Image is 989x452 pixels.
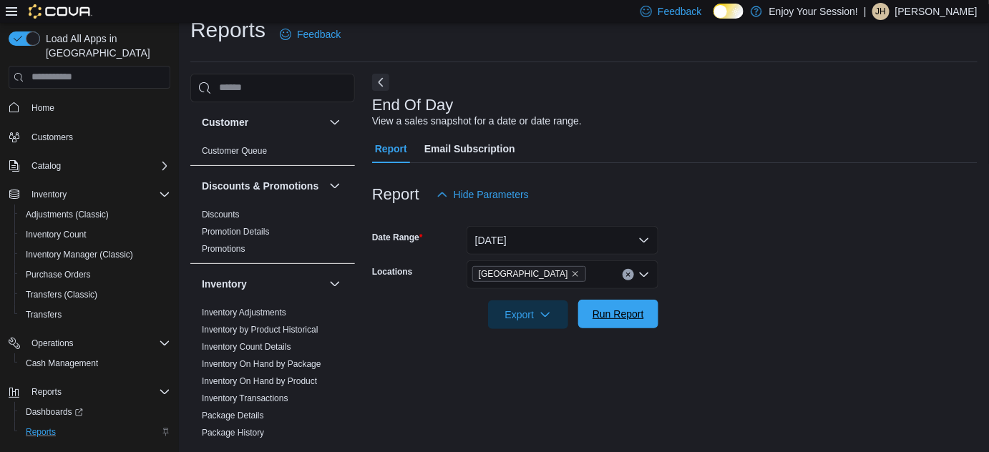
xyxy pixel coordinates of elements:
span: Email Subscription [424,134,515,163]
span: Discounts [202,209,240,220]
span: Inventory Count [26,229,87,240]
span: Cash Management [26,358,98,369]
button: Reports [26,383,67,401]
p: Enjoy Your Session! [769,3,859,20]
span: Cash Management [20,355,170,372]
button: Customer [202,115,323,129]
span: Inventory by Product Historical [202,324,318,335]
span: Load All Apps in [GEOGRAPHIC_DATA] [40,31,170,60]
a: Purchase Orders [20,266,97,283]
button: Next [372,74,389,91]
span: Inventory Count [20,226,170,243]
button: Export [488,300,568,329]
span: Customers [26,128,170,146]
span: Inventory [26,186,170,203]
a: Inventory by Product Historical [202,325,318,335]
div: View a sales snapshot for a date or date range. [372,114,582,129]
span: Catalog [31,160,61,172]
button: Transfers [14,305,176,325]
span: Reports [31,386,62,398]
h3: Inventory [202,277,247,291]
a: Dashboards [20,403,89,421]
span: Report [375,134,407,163]
span: Inventory Transactions [202,393,288,404]
h3: Customer [202,115,248,129]
span: Hide Parameters [454,187,529,202]
a: Transfers (Classic) [20,286,103,303]
a: Cash Management [20,355,104,372]
span: Operations [26,335,170,352]
a: Package History [202,428,264,438]
h3: End Of Day [372,97,454,114]
button: Catalog [26,157,67,175]
h3: Discounts & Promotions [202,179,318,193]
a: Promotion Details [202,227,270,237]
span: London North [472,266,586,282]
span: Dashboards [20,403,170,421]
span: Export [497,300,560,329]
a: Dashboards [14,402,176,422]
span: Inventory Manager (Classic) [26,249,133,260]
a: Transfers [20,306,67,323]
button: Run Report [578,300,658,328]
button: Inventory [202,277,323,291]
img: Cova [29,4,92,19]
button: Catalog [3,156,176,176]
span: Catalog [26,157,170,175]
button: Discounts & Promotions [202,179,323,193]
a: Discounts [202,210,240,220]
span: Operations [31,338,74,349]
span: Purchase Orders [20,266,170,283]
span: Transfers [26,309,62,320]
span: Reports [26,426,56,438]
a: Inventory Transactions [202,393,288,403]
span: Package History [202,427,264,438]
a: Inventory Count Details [202,342,291,352]
button: Open list of options [638,269,650,280]
button: Transfers (Classic) [14,285,176,305]
span: Package Details [202,410,264,421]
button: Purchase Orders [14,265,176,285]
span: Run Report [593,307,644,321]
input: Dark Mode [713,4,744,19]
button: Adjustments (Classic) [14,205,176,225]
h3: Report [372,186,419,203]
span: Reports [20,423,170,441]
button: Customers [3,127,176,147]
h1: Reports [190,16,265,44]
button: [DATE] [467,226,658,255]
span: Promotions [202,243,245,255]
a: Inventory On Hand by Product [202,376,317,386]
span: Transfers (Classic) [26,289,97,300]
a: Home [26,99,60,117]
button: Inventory [26,186,72,203]
a: Adjustments (Classic) [20,206,115,223]
span: Inventory On Hand by Product [202,375,317,387]
span: Transfers (Classic) [20,286,170,303]
span: Inventory Manager (Classic) [20,246,170,263]
label: Date Range [372,232,423,243]
span: Transfers [20,306,170,323]
span: Customer Queue [202,145,267,157]
span: Feedback [658,4,701,19]
button: Home [3,97,176,118]
a: Customer Queue [202,146,267,156]
button: Inventory Manager (Classic) [14,245,176,265]
button: Operations [26,335,79,352]
a: Promotions [202,244,245,254]
span: Inventory On Hand by Package [202,358,321,370]
span: Reports [26,383,170,401]
span: Feedback [297,27,341,41]
button: Discounts & Promotions [326,177,344,195]
label: Locations [372,266,413,277]
a: Customers [26,129,79,146]
div: Discounts & Promotions [190,206,355,263]
a: Inventory Manager (Classic) [20,246,139,263]
button: Inventory [326,275,344,293]
button: Cash Management [14,353,176,373]
span: JH [876,3,887,20]
a: Feedback [274,20,346,49]
div: Customer [190,142,355,165]
span: Inventory Count Details [202,341,291,353]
